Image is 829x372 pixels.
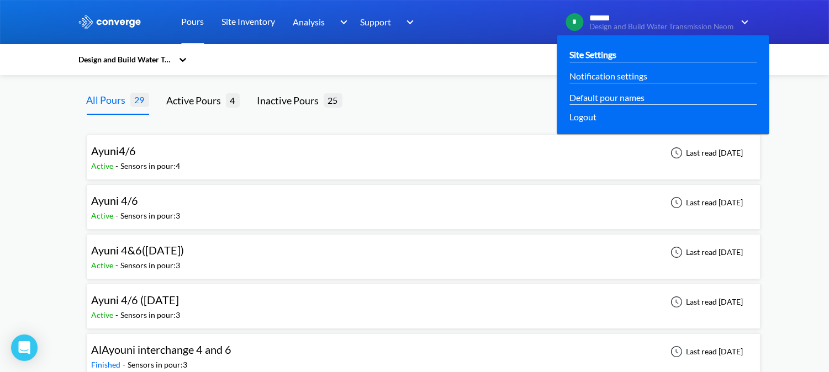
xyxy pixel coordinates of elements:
[121,160,181,172] div: Sensors in pour: 4
[734,15,752,29] img: downArrow.svg
[92,310,116,320] span: Active
[664,345,747,358] div: Last read [DATE]
[121,309,181,321] div: Sensors in pour: 3
[116,211,121,220] span: -
[121,259,181,272] div: Sensors in pour: 3
[92,293,179,306] span: Ayuni 4/6 ([DATE]
[399,15,417,29] img: downArrow.svg
[332,15,350,29] img: downArrow.svg
[87,92,130,108] div: All Pours
[569,47,616,61] a: Site Settings
[87,147,761,157] a: Ayuni4/6Active-Sensors in pour:4Last read [DATE]
[116,161,121,171] span: -
[664,146,747,160] div: Last read [DATE]
[664,196,747,209] div: Last read [DATE]
[128,359,188,371] div: Sensors in pour: 3
[569,69,647,83] a: Notification settings
[92,343,232,356] span: AlAyouni interchange 4 and 6
[87,346,761,355] a: AlAyouni interchange 4 and 6Finished-Sensors in pour:3Last read [DATE]
[664,246,747,259] div: Last read [DATE]
[92,194,139,207] span: Ayuni 4/6
[92,211,116,220] span: Active
[569,91,645,104] a: Default pour names
[87,296,761,306] a: Ayuni 4/6 ([DATE]Active-Sensors in pour:3Last read [DATE]
[78,15,142,29] img: logo_ewhite.svg
[92,144,136,157] span: Ayuni4/6
[167,93,226,108] div: Active Pours
[293,15,325,29] span: Analysis
[92,360,123,369] span: Finished
[226,93,240,107] span: 4
[87,247,761,256] a: Ayuni 4&6([DATE])Active-Sensors in pour:3Last read [DATE]
[121,210,181,222] div: Sensors in pour: 3
[590,23,734,31] span: Design and Build Water Transmission Neom
[116,310,121,320] span: -
[324,93,342,107] span: 25
[123,360,128,369] span: -
[569,110,596,124] span: Logout
[257,93,324,108] div: Inactive Pours
[87,197,761,206] a: Ayuni 4/6Active-Sensors in pour:3Last read [DATE]
[78,54,173,66] div: Design and Build Water Transmission Neom
[664,295,747,309] div: Last read [DATE]
[116,261,121,270] span: -
[92,261,116,270] span: Active
[92,243,184,257] span: Ayuni 4&6([DATE])
[11,334,38,361] div: Open Intercom Messenger
[92,161,116,171] span: Active
[130,93,149,107] span: 29
[361,15,392,29] span: Support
